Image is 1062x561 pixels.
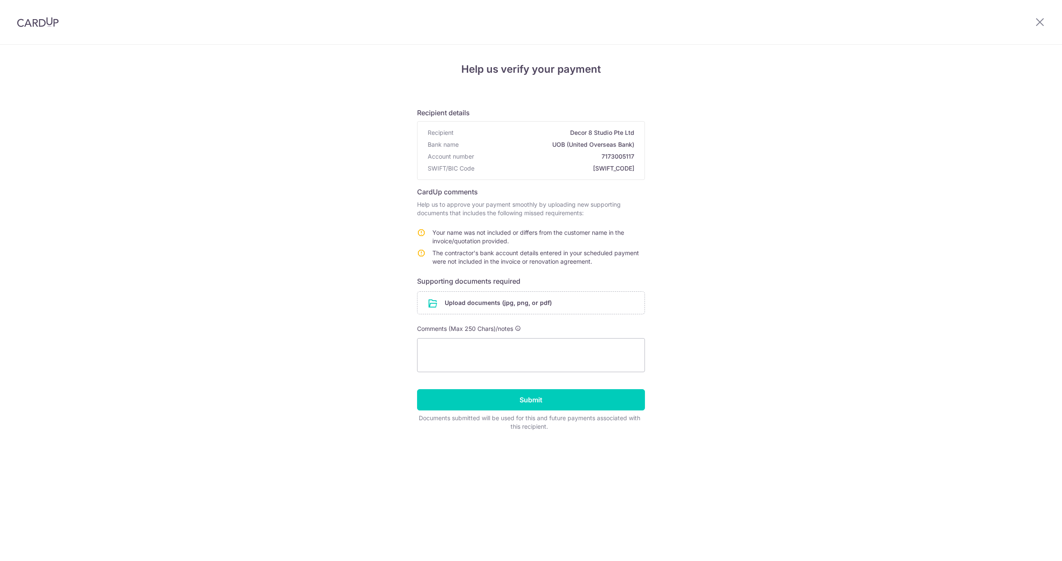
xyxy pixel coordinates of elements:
[417,276,645,286] h6: Supporting documents required
[462,140,634,149] span: UOB (United Overseas Bank)
[417,389,645,410] input: Submit
[432,249,639,265] span: The contractor's bank account details entered in your scheduled payment were not included in the ...
[417,414,642,431] div: Documents submitted will be used for this and future payments associated with this recipient.
[428,128,454,137] span: Recipient
[417,187,645,197] h6: CardUp comments
[428,164,474,173] span: SWIFT/BIC Code
[477,152,634,161] span: 7173005117
[417,291,645,314] div: Upload documents (jpg, png, or pdf)
[17,17,59,27] img: CardUp
[428,152,474,161] span: Account number
[417,325,513,332] span: Comments (Max 250 Chars)/notes
[428,140,459,149] span: Bank name
[478,164,634,173] span: [SWIFT_CODE]
[457,128,634,137] span: Decor 8 Studio Pte Ltd
[417,200,645,217] p: Help us to approve your payment smoothly by uploading new supporting documents that includes the ...
[417,62,645,77] h4: Help us verify your payment
[417,108,645,118] h6: Recipient details
[432,229,624,245] span: Your name was not included or differs from the customer name in the invoice/quotation provided.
